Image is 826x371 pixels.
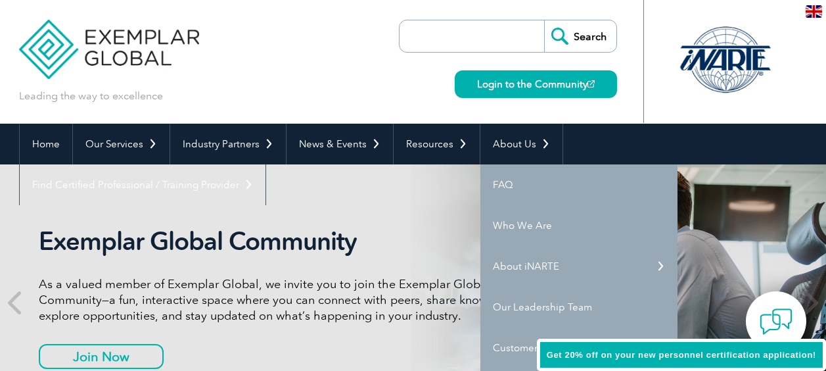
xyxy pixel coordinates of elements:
[20,124,72,164] a: Home
[480,246,677,287] a: About iNARTE
[20,164,265,205] a: Find Certified Professional / Training Provider
[39,344,164,369] a: Join Now
[455,70,617,98] a: Login to the Community
[547,350,816,360] span: Get 20% off on your new personnel certification application!
[394,124,480,164] a: Resources
[170,124,286,164] a: Industry Partners
[480,164,677,205] a: FAQ
[480,328,677,368] a: Customer Charter
[287,124,393,164] a: News & Events
[760,305,792,338] img: contact-chat.png
[544,20,616,52] input: Search
[73,124,170,164] a: Our Services
[480,287,677,328] a: Our Leadership Team
[39,276,532,324] p: As a valued member of Exemplar Global, we invite you to join the Exemplar Global Community—a fun,...
[480,124,562,164] a: About Us
[587,80,595,87] img: open_square.png
[19,89,163,103] p: Leading the way to excellence
[39,226,532,257] h2: Exemplar Global Community
[480,205,677,246] a: Who We Are
[806,5,822,18] img: en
